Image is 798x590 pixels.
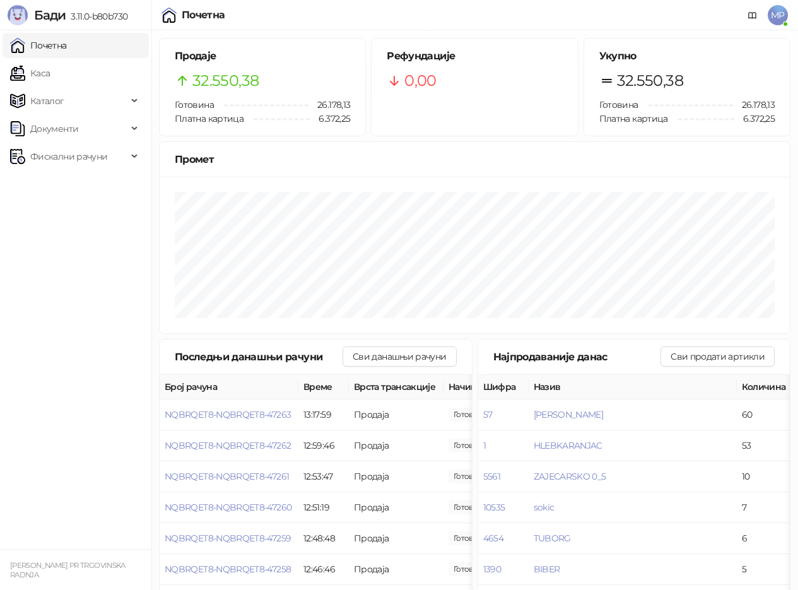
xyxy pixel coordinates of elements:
span: 790,63 [449,469,491,483]
td: 12:48:48 [298,523,349,554]
button: 57 [483,409,493,420]
th: Начини плаћања [443,375,570,399]
td: Продаја [349,399,443,430]
button: NQBRQET8-NQBRQET8-47260 [165,502,291,513]
button: NQBRQET8-NQBRQET8-47263 [165,409,291,420]
a: Каса [10,61,50,86]
td: Продаја [349,554,443,585]
td: 12:51:19 [298,492,349,523]
button: NQBRQET8-NQBRQET8-47262 [165,440,291,451]
button: 4654 [483,533,503,544]
span: 380,00 [449,439,491,452]
button: Сви продати артикли [660,346,775,367]
td: 12:59:46 [298,430,349,461]
button: 1390 [483,563,501,575]
div: Промет [175,151,775,167]
span: MP [768,5,788,25]
h5: Рефундације [387,49,562,64]
th: Назив [529,375,737,399]
td: Продаја [349,492,443,523]
td: Продаја [349,461,443,492]
span: Готовина [175,99,214,110]
span: 87,30 [449,531,491,545]
a: Почетна [10,33,67,58]
td: 5 [737,554,794,585]
td: 10 [737,461,794,492]
button: sokic [534,502,554,513]
td: 60 [737,399,794,430]
h5: Продаје [175,49,350,64]
th: Шифра [478,375,529,399]
th: Време [298,375,349,399]
span: 760,00 [449,408,491,422]
th: Број рачуна [160,375,298,399]
span: Фискални рачуни [30,144,107,169]
button: ZAJECARSKO 0_5 [534,471,606,482]
button: NQBRQET8-NQBRQET8-47259 [165,533,291,544]
span: 0,00 [404,69,436,93]
span: 32.550,38 [617,69,683,93]
td: 6 [737,523,794,554]
button: NQBRQET8-NQBRQET8-47258 [165,563,291,575]
button: 5561 [483,471,500,482]
span: 6.372,25 [310,112,350,126]
span: 80,00 [449,562,491,576]
span: Документи [30,116,78,141]
button: 10535 [483,502,505,513]
button: NQBRQET8-NQBRQET8-47261 [165,471,289,482]
span: 6.372,25 [734,112,775,126]
span: 3.11.0-b80b730 [66,11,127,22]
td: 7 [737,492,794,523]
td: Продаја [349,523,443,554]
button: BIBER [534,563,560,575]
button: Сви данашњи рачуни [343,346,456,367]
span: Готовина [599,99,638,110]
td: 53 [737,430,794,461]
td: 13:17:59 [298,399,349,430]
span: Платна картица [175,113,244,124]
button: TUBORG [534,533,571,544]
span: 238,75 [449,500,491,514]
td: 12:53:47 [298,461,349,492]
button: [PERSON_NAME] [534,409,604,420]
span: Платна картица [599,113,668,124]
button: HLEBKARANJAC [534,440,602,451]
div: Последњи данашњи рачуни [175,349,343,365]
td: Продаја [349,430,443,461]
small: [PERSON_NAME] PR TRGOVINSKA RADNJA [10,561,126,579]
span: Каталог [30,88,64,114]
th: Количина [737,375,794,399]
span: 32.550,38 [192,69,259,93]
div: Најпродаваније данас [493,349,661,365]
button: 1 [483,440,486,451]
img: Logo [8,5,28,25]
span: 26.178,13 [308,98,350,112]
span: 26.178,13 [733,98,775,112]
a: Документација [742,5,763,25]
div: Почетна [182,10,225,20]
td: 12:46:46 [298,554,349,585]
h5: Укупно [599,49,775,64]
span: Бади [34,8,66,23]
th: Врста трансакције [349,375,443,399]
